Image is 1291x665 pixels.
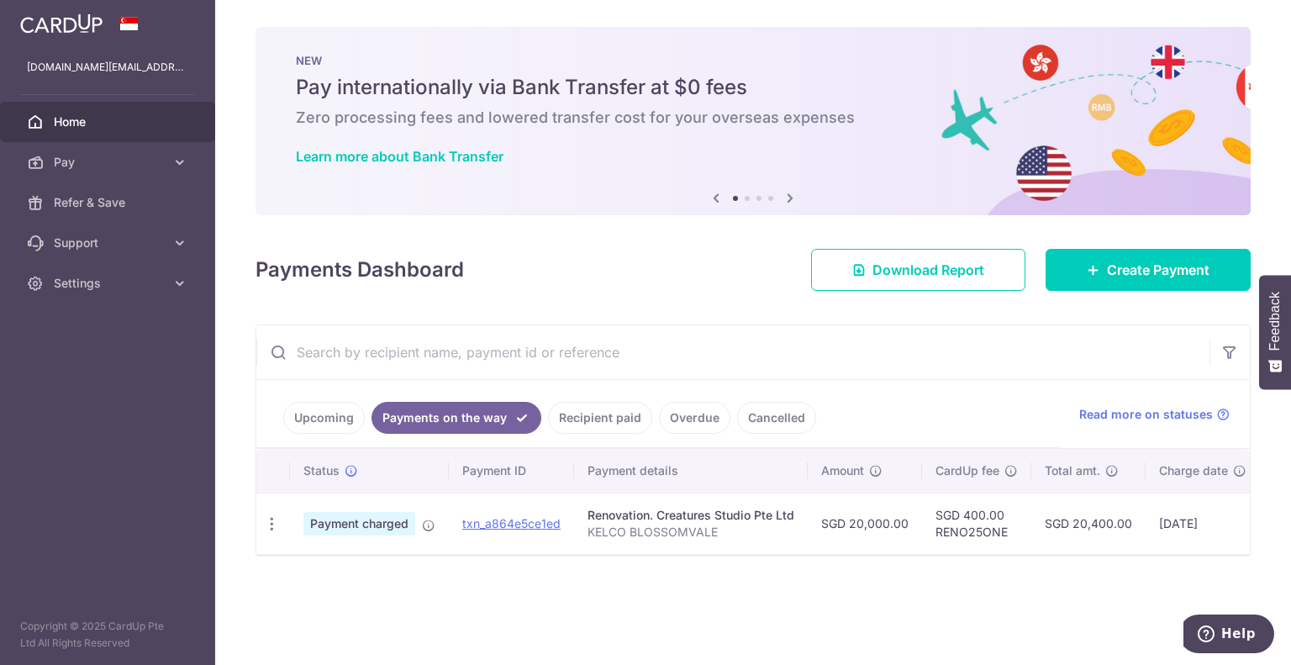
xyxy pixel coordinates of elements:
[20,13,103,34] img: CardUp
[1183,615,1274,657] iframe: Opens a widget where you can find more information
[821,462,864,479] span: Amount
[659,402,730,434] a: Overdue
[54,194,165,211] span: Refer & Save
[872,260,984,280] span: Download Report
[303,462,340,479] span: Status
[811,249,1025,291] a: Download Report
[54,154,165,171] span: Pay
[574,449,808,493] th: Payment details
[256,27,1251,215] img: Bank transfer banner
[256,325,1209,379] input: Search by recipient name, payment id or reference
[462,516,561,530] a: txn_a864e5ce1ed
[1046,249,1251,291] a: Create Payment
[1146,493,1260,554] td: [DATE]
[449,449,574,493] th: Payment ID
[588,507,794,524] div: Renovation. Creatures Studio Pte Ltd
[371,402,541,434] a: Payments on the way
[588,524,794,541] p: KELCO BLOSSOMVALE
[1159,462,1228,479] span: Charge date
[1079,406,1213,423] span: Read more on statuses
[27,59,188,76] p: [DOMAIN_NAME][EMAIL_ADDRESS][DOMAIN_NAME]
[296,74,1210,101] h5: Pay internationally via Bank Transfer at $0 fees
[54,113,165,130] span: Home
[303,512,415,536] span: Payment charged
[808,493,922,554] td: SGD 20,000.00
[1045,462,1100,479] span: Total amt.
[296,148,503,165] a: Learn more about Bank Transfer
[54,275,165,292] span: Settings
[1267,292,1283,351] span: Feedback
[296,54,1210,67] p: NEW
[922,493,1031,554] td: SGD 400.00 RENO25ONE
[256,255,464,285] h4: Payments Dashboard
[1031,493,1146,554] td: SGD 20,400.00
[548,402,652,434] a: Recipient paid
[1107,260,1209,280] span: Create Payment
[296,108,1210,128] h6: Zero processing fees and lowered transfer cost for your overseas expenses
[737,402,816,434] a: Cancelled
[1259,275,1291,389] button: Feedback - Show survey
[1079,406,1230,423] a: Read more on statuses
[935,462,999,479] span: CardUp fee
[283,402,365,434] a: Upcoming
[54,235,165,251] span: Support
